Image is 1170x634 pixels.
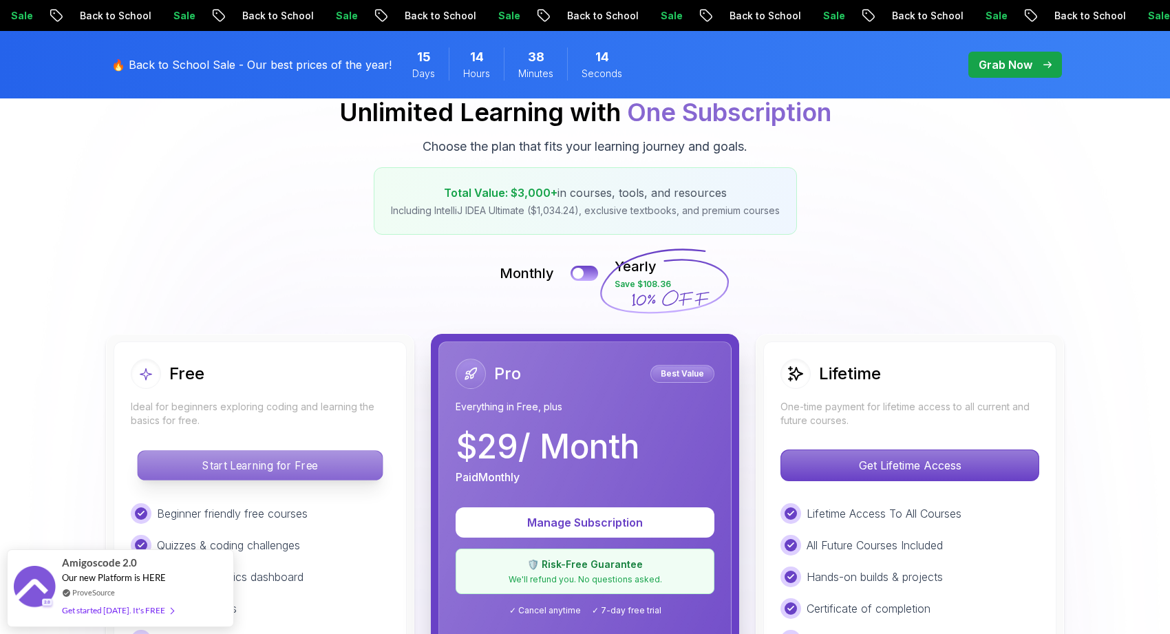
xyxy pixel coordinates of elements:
[546,9,640,23] p: Back to School
[444,186,557,200] span: Total Value: $3,000+
[592,605,661,616] span: ✓ 7-day free trial
[819,363,881,385] h2: Lifetime
[627,97,831,127] span: One Subscription
[22,22,33,33] img: logo_orange.svg
[478,9,522,23] p: Sale
[456,507,714,538] button: Manage Subscription
[1034,9,1127,23] p: Back to School
[465,574,705,585] p: We'll refund you. No questions asked.
[456,516,714,529] a: Manage Subscription
[339,98,831,126] h2: Unlimited Learning with
[871,9,965,23] p: Back to School
[55,81,123,90] div: Domain Overview
[62,555,137,571] span: Amigoscode 2.0
[500,264,554,283] p: Monthly
[494,363,521,385] h2: Pro
[807,537,943,553] p: All Future Courses Included
[807,569,943,585] p: Hands-on builds & projects
[979,56,1032,73] p: Grab Now
[391,184,780,201] p: in courses, tools, and resources
[781,450,1039,480] p: Get Lifetime Access
[169,363,204,385] h2: Free
[640,9,684,23] p: Sale
[807,505,961,522] p: Lifetime Access To All Courses
[222,9,315,23] p: Back to School
[780,458,1039,472] a: Get Lifetime Access
[652,367,712,381] p: Best Value
[423,137,747,156] p: Choose the plan that fits your learning journey and goals.
[14,566,55,611] img: provesource social proof notification image
[802,9,847,23] p: Sale
[582,67,622,81] span: Seconds
[154,81,227,90] div: Keywords by Traffic
[391,204,780,218] p: Including IntelliJ IDEA Ultimate ($1,034.24), exclusive textbooks, and premium courses
[463,67,490,81] span: Hours
[131,458,390,472] a: Start Learning for Free
[72,587,115,598] a: ProveSource
[39,22,67,33] div: v 4.0.25
[384,9,478,23] p: Back to School
[157,537,300,553] p: Quizzes & coding challenges
[528,47,544,67] span: 38 Minutes
[965,9,1009,23] p: Sale
[315,9,359,23] p: Sale
[40,80,51,91] img: tab_domain_overview_orange.svg
[456,430,639,463] p: $ 29 / Month
[138,451,382,480] p: Start Learning for Free
[137,450,383,480] button: Start Learning for Free
[472,514,698,531] p: Manage Subscription
[780,400,1039,427] p: One-time payment for lifetime access to all current and future courses.
[22,36,33,47] img: website_grey.svg
[157,505,308,522] p: Beginner friendly free courses
[131,400,390,427] p: Ideal for beginners exploring coding and learning the basics for free.
[36,36,151,47] div: Domain: [DOMAIN_NAME]
[456,469,520,485] p: Paid Monthly
[59,9,153,23] p: Back to School
[780,450,1039,481] button: Get Lifetime Access
[62,572,166,583] span: Our new Platform is HERE
[709,9,802,23] p: Back to School
[470,47,484,67] span: 14 Hours
[595,47,609,67] span: 14 Seconds
[518,67,553,81] span: Minutes
[153,9,197,23] p: Sale
[465,558,705,571] p: 🛡️ Risk-Free Guarantee
[62,602,173,618] div: Get started [DATE]. It's FREE
[807,600,930,617] p: Certificate of completion
[456,400,714,414] p: Everything in Free, plus
[111,56,392,73] p: 🔥 Back to School Sale - Our best prices of the year!
[412,67,435,81] span: Days
[509,605,581,616] span: ✓ Cancel anytime
[417,47,431,67] span: 15 Days
[139,80,150,91] img: tab_keywords_by_traffic_grey.svg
